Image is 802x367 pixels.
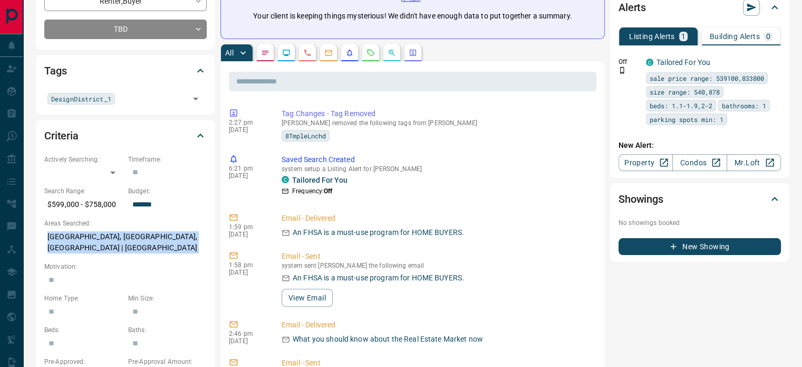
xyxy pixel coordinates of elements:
[324,187,332,195] strong: Off
[44,186,123,196] p: Search Range:
[44,127,79,144] h2: Criteria
[229,337,266,345] p: [DATE]
[44,357,123,366] p: Pre-Approved:
[128,155,207,164] p: Timeframe:
[650,73,764,83] span: sale price range: 539100,833800
[229,269,266,276] p: [DATE]
[619,67,626,74] svg: Push Notification Only
[282,49,291,57] svg: Lead Browsing Activity
[282,176,289,183] div: condos.ca
[293,334,483,345] p: What you should know about the Real Estate Market now
[253,11,572,22] p: Your client is keeping things mysterious! We didn't have enough data to put together a summary.
[229,165,266,172] p: 6:21 pm
[345,49,354,57] svg: Listing Alerts
[293,272,464,284] p: An FHSA is a must-use program for HOME BUYERS.
[282,262,592,269] p: system sent [PERSON_NAME] the following email
[44,262,207,271] p: Motivation:
[619,218,781,228] p: No showings booked
[672,154,727,171] a: Condos
[303,49,312,57] svg: Calls
[44,123,207,148] div: Criteria
[44,155,123,164] p: Actively Searching:
[188,91,203,106] button: Open
[650,87,720,97] span: size range: 540,878
[727,154,781,171] a: Mr.Loft
[366,49,375,57] svg: Requests
[44,58,207,83] div: Tags
[128,294,207,303] p: Min Size:
[225,49,234,57] p: All
[229,231,266,238] p: [DATE]
[44,228,207,257] p: [GEOGRAPHIC_DATA], [GEOGRAPHIC_DATA], [GEOGRAPHIC_DATA] | [GEOGRAPHIC_DATA]
[282,154,592,165] p: Saved Search Created
[282,108,592,119] p: Tag Changes - Tag Removed
[619,186,781,212] div: Showings
[229,330,266,337] p: 2:46 pm
[409,49,417,57] svg: Agent Actions
[629,33,675,40] p: Listing Alerts
[229,223,266,231] p: 1:59 pm
[388,49,396,57] svg: Opportunities
[650,100,712,111] span: beds: 1.1-1.9,2-2
[44,219,207,228] p: Areas Searched:
[681,33,685,40] p: 1
[285,130,326,141] span: 8TmpleLnchd
[44,196,123,213] p: $599,000 - $758,000
[619,140,781,151] p: New Alert:
[282,165,592,173] p: system setup a Listing Alert for [PERSON_NAME]
[229,119,266,126] p: 2:27 pm
[51,93,111,104] span: DesignDistrict_1
[44,62,66,79] h2: Tags
[766,33,770,40] p: 0
[282,213,592,224] p: Email - Delivered
[292,176,347,184] a: Tailored For You
[619,191,663,208] h2: Showings
[292,186,332,196] p: Frequency:
[282,119,592,127] p: [PERSON_NAME] removed the following tags from [PERSON_NAME]
[710,33,760,40] p: Building Alerts
[128,357,207,366] p: Pre-Approval Amount:
[282,319,592,331] p: Email - Delivered
[229,261,266,269] p: 1:58 pm
[646,59,653,66] div: condos.ca
[44,294,123,303] p: Home Type:
[261,49,269,57] svg: Notes
[229,126,266,134] p: [DATE]
[619,154,673,171] a: Property
[619,57,640,67] p: Off
[44,325,123,335] p: Beds:
[282,251,592,262] p: Email - Sent
[656,58,710,67] a: Tailored For You
[650,114,723,125] span: parking spots min: 1
[44,20,207,39] div: TBD
[282,289,333,307] button: View Email
[128,325,207,335] p: Baths:
[324,49,333,57] svg: Emails
[128,186,207,196] p: Budget:
[229,172,266,180] p: [DATE]
[722,100,766,111] span: bathrooms: 1
[619,238,781,255] button: New Showing
[293,227,464,238] p: An FHSA is a must-use program for HOME BUYERS.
